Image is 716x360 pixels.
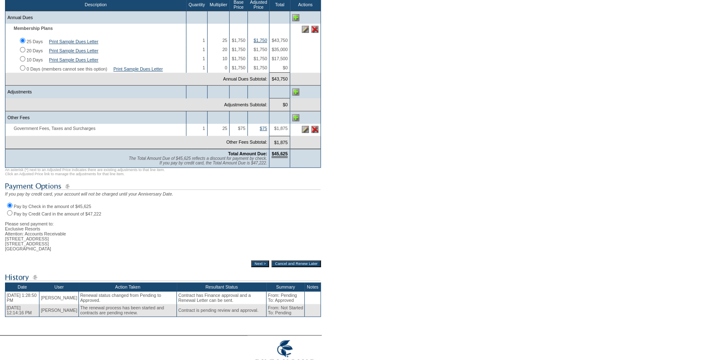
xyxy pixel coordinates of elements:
[79,282,177,291] th: Action Taken
[271,38,288,43] span: $43,750
[5,181,320,191] img: subTtlPaymentOptions.gif
[222,56,227,61] span: 10
[79,291,177,304] td: Renewal status changed from Pending to Approved.
[49,57,98,62] a: Print Sample Dues Letter
[49,48,98,53] a: Print Sample Dues Letter
[39,291,79,304] td: [PERSON_NAME]
[5,73,269,86] td: Annual Dues Subtotal:
[271,151,288,158] span: $45,625
[14,26,53,31] b: Membership Plans
[222,126,227,131] span: 25
[5,168,165,176] span: An asterisk (*) next to an Adjusted Price indicates there are existing adjustments to that line i...
[292,114,299,121] img: Add Other Fees line item
[5,216,321,251] div: Please send payment to: Exclusive Resorts Attention: Accounts Receivable [STREET_ADDRESS] [STREET...
[254,56,267,61] span: $1,750
[177,282,266,291] th: Resultant Status
[5,149,269,167] td: Total Amount Due:
[27,39,43,44] label: 25 Days
[177,291,266,304] td: Contract has Finance approval and a Renewal Letter can be sent.
[292,88,299,96] img: Add Adjustments line item
[14,211,101,216] label: Pay by Credit Card in the amount of $47,222
[222,38,227,43] span: 25
[5,282,39,291] th: Date
[292,14,299,21] img: Add Annual Dues line item
[232,47,245,52] span: $1,750
[254,65,267,70] span: $1,750
[27,66,107,71] label: 0 Days (members cannot see this option)
[271,56,288,61] span: $17,500
[311,26,318,33] img: Delete this line item
[302,26,309,33] img: Edit this line item
[203,65,205,70] span: 1
[177,304,266,317] td: Contract is pending review and approval.
[203,38,205,43] span: 1
[271,260,321,267] input: Cancel and Renew Later
[203,47,205,52] span: 1
[5,304,39,317] td: [DATE] 12:14:16 PM
[5,86,186,98] td: Adjustments
[238,126,245,131] span: $75
[203,126,205,131] span: 1
[311,126,318,133] img: Delete this line item
[5,136,269,149] td: Other Fees Subtotal:
[274,126,288,131] span: $1,875
[305,282,321,291] th: Notes
[79,304,177,317] td: The renewal process has been started and contracts are pending review.
[49,39,98,44] a: Print Sample Dues Letter
[5,11,186,24] td: Annual Dues
[113,66,163,71] a: Print Sample Dues Letter
[39,282,79,291] th: User
[5,98,269,111] td: Adjustments Subtotal:
[260,126,267,131] a: $75
[266,282,305,291] th: Summary
[271,47,288,52] span: $35,000
[222,47,227,52] span: 20
[269,98,290,111] td: $0
[254,47,267,52] span: $1,750
[269,136,290,149] td: $1,875
[302,126,309,133] img: Edit this line item
[269,73,290,86] td: $43,750
[14,204,91,209] label: Pay by Check in the amount of $45,625
[203,56,205,61] span: 1
[232,65,245,70] span: $1,750
[266,291,305,304] td: From: Pending To: Approved
[254,38,267,43] a: $1,750
[129,156,267,165] span: The Total Amount Due of $45,625 reflects a discount for payment by check. If you pay by credit ca...
[251,260,269,267] input: Next >
[225,65,227,70] span: 0
[27,57,43,62] label: 10 Days
[5,291,39,304] td: [DATE] 1:28:50 PM
[266,304,305,317] td: From: Not Started To: Pending
[283,65,288,70] span: $0
[5,191,173,196] span: If you pay by credit card, your account will not be charged until your Anniversary Date.
[232,56,245,61] span: $1,750
[7,126,100,131] span: Government Fees, Taxes and Surcharges
[232,38,245,43] span: $1,750
[39,304,79,317] td: [PERSON_NAME]
[27,48,43,53] label: 20 Days
[5,272,320,282] img: subTtlHistory.gif
[5,111,186,124] td: Other Fees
